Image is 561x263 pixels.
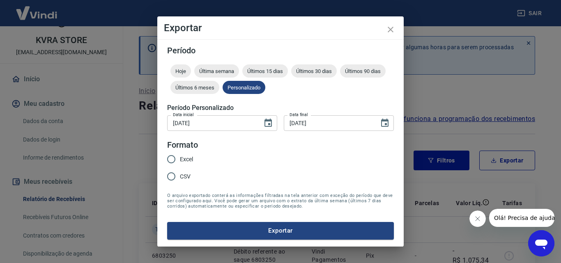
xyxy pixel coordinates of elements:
span: Excel [180,155,193,164]
div: Hoje [170,64,191,78]
iframe: Botão para abrir a janela de mensagens [528,230,554,256]
button: Exportar [167,222,394,239]
span: Hoje [170,68,191,74]
input: DD/MM/YYYY [167,115,257,130]
button: Choose date, selected date is 26 de ago de 2025 [377,115,393,131]
span: Últimos 6 meses [170,85,219,91]
span: Última semana [194,68,239,74]
span: O arquivo exportado conterá as informações filtradas na tela anterior com exceção do período que ... [167,193,394,209]
iframe: Fechar mensagem [469,210,486,227]
span: Últimos 15 dias [242,68,288,74]
div: Personalizado [223,81,265,94]
div: Última semana [194,64,239,78]
div: Últimos 15 dias [242,64,288,78]
span: Últimos 90 dias [340,68,386,74]
input: DD/MM/YYYY [284,115,373,130]
span: Últimos 30 dias [291,68,337,74]
h4: Exportar [164,23,397,33]
label: Data final [290,112,308,118]
h5: Período Personalizado [167,104,394,112]
button: close [381,20,400,39]
iframe: Mensagem da empresa [489,209,554,227]
span: CSV [180,172,191,181]
div: Últimos 90 dias [340,64,386,78]
div: Últimos 6 meses [170,81,219,94]
legend: Formato [167,139,198,151]
span: Personalizado [223,85,265,91]
span: Olá! Precisa de ajuda? [5,6,69,12]
div: Últimos 30 dias [291,64,337,78]
h5: Período [167,46,394,55]
label: Data inicial [173,112,194,118]
button: Choose date, selected date is 25 de ago de 2025 [260,115,276,131]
